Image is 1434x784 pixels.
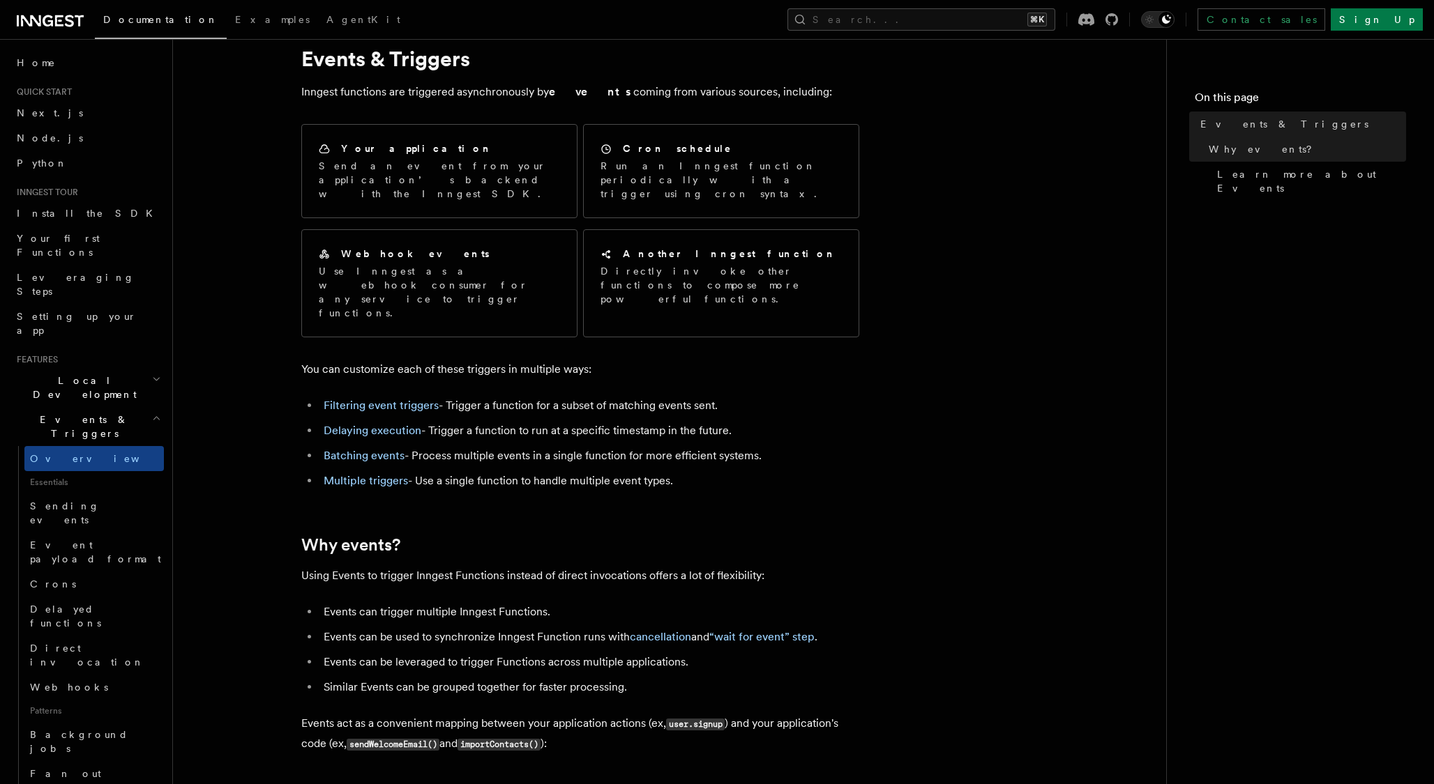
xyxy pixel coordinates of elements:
[11,374,152,401] span: Local Development
[318,4,409,38] a: AgentKit
[301,124,578,218] a: Your applicationSend an event from your application’s backend with the Inngest SDK.
[11,226,164,265] a: Your first Functions
[1212,162,1406,201] a: Learn more about Events
[17,56,56,70] span: Home
[11,50,164,75] a: Home
[103,14,218,25] span: Documentation
[301,714,859,754] p: Events act as a convenient mapping between your application actions (ex, ) and your application's...
[30,539,161,564] span: Event payload format
[235,14,310,25] span: Examples
[30,682,108,693] span: Webhooks
[324,399,439,412] a: Filtering event triggers
[24,571,164,597] a: Crons
[17,272,135,297] span: Leveraging Steps
[11,354,58,365] span: Features
[601,264,842,306] p: Directly invoke other functions to compose more powerful functions.
[24,446,164,471] a: Overview
[11,100,164,125] a: Next.js
[11,413,152,440] span: Events & Triggers
[24,532,164,571] a: Event payload format
[17,107,83,118] span: Next.js
[24,700,164,722] span: Patterns
[17,233,100,258] span: Your first Functions
[11,407,164,446] button: Events & Triggers
[630,630,691,643] a: cancellation
[1198,8,1325,31] a: Contact sales
[30,643,144,668] span: Direct invocation
[458,739,541,751] code: importContacts()
[1195,112,1406,137] a: Events & Triggers
[324,449,405,462] a: Batching events
[24,675,164,700] a: Webhooks
[1331,8,1423,31] a: Sign Up
[1217,167,1406,195] span: Learn more about Events
[24,471,164,493] span: Essentials
[666,718,725,730] code: user.signup
[583,229,859,337] a: Another Inngest functionDirectly invoke other functions to compose more powerful functions.
[787,8,1055,31] button: Search...⌘K
[17,157,68,169] span: Python
[17,208,161,219] span: Install the SDK
[1209,142,1322,156] span: Why events?
[24,636,164,675] a: Direct invocation
[324,474,408,487] a: Multiple triggers
[319,677,859,697] li: Similar Events can be grouped together for faster processing.
[1203,137,1406,162] a: Why events?
[341,141,492,155] h2: Your application
[319,396,859,415] li: - Trigger a function for a subset of matching events sent.
[319,264,560,320] p: Use Inngest as a webhook consumer for any service to trigger functions.
[11,265,164,304] a: Leveraging Steps
[326,14,400,25] span: AgentKit
[227,4,318,38] a: Examples
[24,722,164,761] a: Background jobs
[30,604,101,629] span: Delayed functions
[549,85,633,98] strong: events
[1141,11,1175,28] button: Toggle dark mode
[319,446,859,466] li: - Process multiple events in a single function for more efficient systems.
[341,247,490,261] h2: Webhook events
[11,86,72,98] span: Quick start
[30,578,76,590] span: Crons
[319,159,560,201] p: Send an event from your application’s backend with the Inngest SDK.
[347,739,439,751] code: sendWelcomeEmail()
[324,424,421,437] a: Delaying execution
[11,201,164,226] a: Install the SDK
[24,493,164,532] a: Sending events
[30,453,174,464] span: Overview
[11,368,164,407] button: Local Development
[319,421,859,440] li: - Trigger a function to run at a specific timestamp in the future.
[11,151,164,176] a: Python
[1195,89,1406,112] h4: On this page
[11,125,164,151] a: Node.js
[17,311,137,336] span: Setting up your app
[1027,13,1047,26] kbd: ⌘K
[30,768,101,779] span: Fan out
[301,229,578,337] a: Webhook eventsUse Inngest as a webhook consumer for any service to trigger functions.
[623,247,836,261] h2: Another Inngest function
[30,500,100,525] span: Sending events
[319,471,859,491] li: - Use a single function to handle multiple event types.
[11,187,78,198] span: Inngest tour
[301,535,400,555] a: Why events?
[17,132,83,144] span: Node.js
[319,602,859,622] li: Events can trigger multiple Inngest Functions.
[30,729,128,754] span: Background jobs
[301,566,859,585] p: Using Events to trigger Inngest Functions instead of direct invocations offers a lot of flexibility:
[301,360,859,379] p: You can customize each of these triggers in multiple ways:
[319,652,859,672] li: Events can be leveraged to trigger Functions across multiple applications.
[623,141,732,155] h2: Cron schedule
[319,627,859,647] li: Events can be used to synchronize Inngest Function runs with and .
[24,597,164,636] a: Delayed functions
[583,124,859,218] a: Cron scheduleRun an Inngest function periodically with a trigger using cron syntax.
[1200,117,1368,131] span: Events & Triggers
[301,82,859,102] p: Inngest functions are triggered asynchronously by coming from various sources, including:
[601,159,842,201] p: Run an Inngest function periodically with a trigger using cron syntax.
[95,4,227,39] a: Documentation
[11,304,164,343] a: Setting up your app
[301,46,859,71] h1: Events & Triggers
[709,630,815,643] a: “wait for event” step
